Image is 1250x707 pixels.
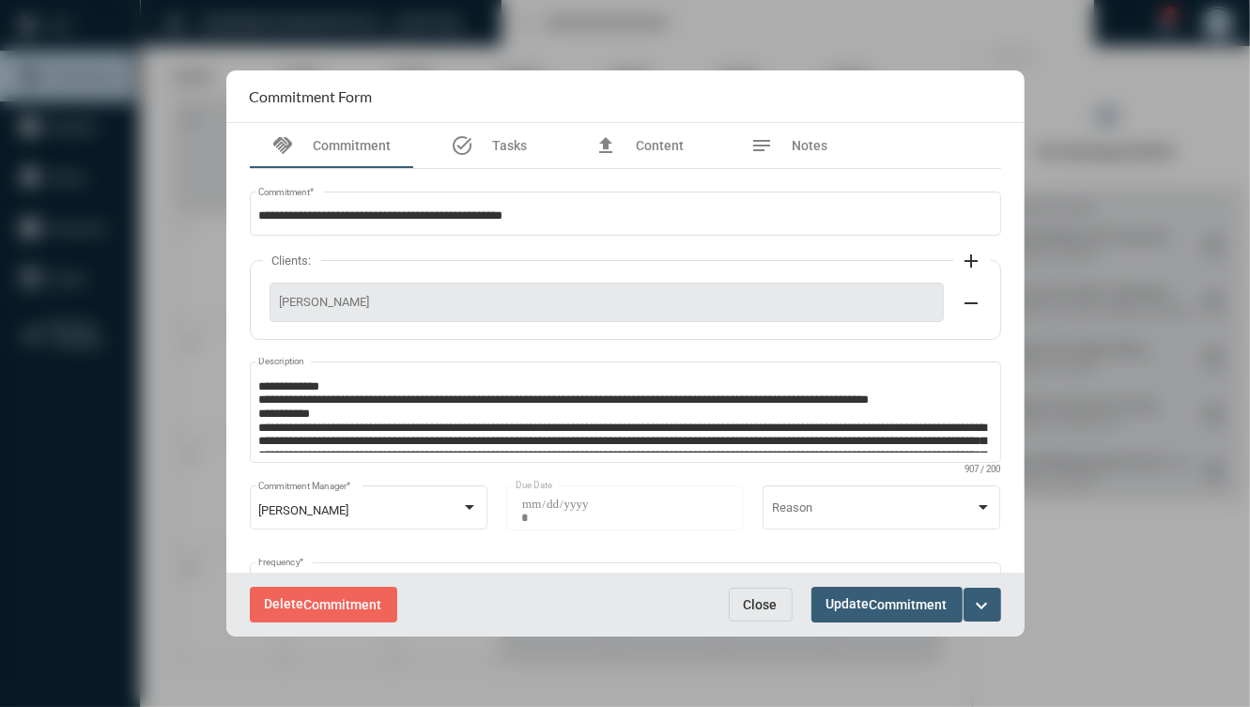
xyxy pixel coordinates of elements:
[492,138,527,153] span: Tasks
[751,134,774,157] mat-icon: notes
[729,588,793,622] button: Close
[594,134,617,157] mat-icon: file_upload
[826,596,948,611] span: Update
[961,250,983,272] mat-icon: add
[744,597,778,612] span: Close
[304,598,382,613] span: Commitment
[250,87,373,105] h2: Commitment Form
[250,587,397,622] button: DeleteCommitment
[965,465,1001,475] mat-hint: 907 / 200
[636,138,684,153] span: Content
[870,598,948,613] span: Commitment
[451,134,473,157] mat-icon: task_alt
[280,295,934,309] span: [PERSON_NAME]
[272,134,295,157] mat-icon: handshake
[971,594,994,617] mat-icon: expand_more
[265,596,382,611] span: Delete
[314,138,392,153] span: Commitment
[811,587,963,622] button: UpdateCommitment
[961,292,983,315] mat-icon: remove
[793,138,828,153] span: Notes
[258,503,348,517] span: [PERSON_NAME]
[263,254,321,268] label: Clients:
